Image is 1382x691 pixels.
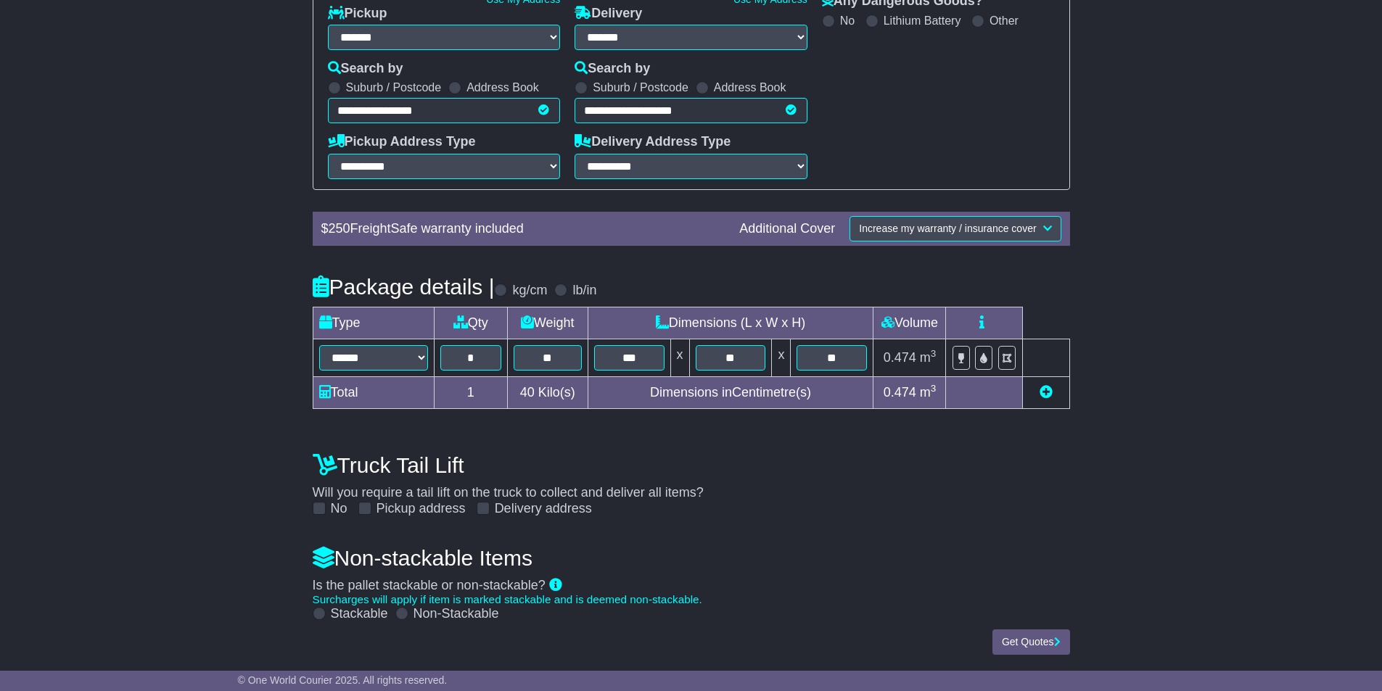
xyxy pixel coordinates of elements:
[313,307,434,339] td: Type
[884,350,916,365] span: 0.474
[331,501,347,517] label: No
[575,6,642,22] label: Delivery
[732,221,842,237] div: Additional Cover
[313,546,1070,570] h4: Non-stackable Items
[572,283,596,299] label: lb/in
[670,339,689,376] td: x
[313,578,546,592] span: Is the pallet stackable or non-stackable?
[840,14,855,28] label: No
[931,383,937,394] sup: 3
[434,376,507,408] td: 1
[329,221,350,236] span: 250
[1040,385,1053,400] a: Add new item
[507,307,588,339] td: Weight
[495,501,592,517] label: Delivery address
[313,453,1070,477] h4: Truck Tail Lift
[520,385,535,400] span: 40
[931,348,937,359] sup: 3
[714,80,786,94] label: Address Book
[772,339,791,376] td: x
[331,606,388,622] label: Stackable
[313,593,1070,606] div: Surcharges will apply if item is marked stackable and is deemed non-stackable.
[328,61,403,77] label: Search by
[588,376,873,408] td: Dimensions in Centimetre(s)
[850,216,1061,241] button: Increase my warranty / insurance cover
[328,134,476,150] label: Pickup Address Type
[328,6,387,22] label: Pickup
[992,629,1070,655] button: Get Quotes
[314,221,733,237] div: $ FreightSafe warranty included
[377,501,466,517] label: Pickup address
[512,283,547,299] label: kg/cm
[313,275,495,299] h4: Package details |
[434,307,507,339] td: Qty
[588,307,873,339] td: Dimensions (L x W x H)
[305,446,1077,517] div: Will you require a tail lift on the truck to collect and deliver all items?
[920,385,937,400] span: m
[575,134,731,150] label: Delivery Address Type
[575,61,650,77] label: Search by
[884,14,961,28] label: Lithium Battery
[859,223,1036,234] span: Increase my warranty / insurance cover
[466,80,539,94] label: Address Book
[884,385,916,400] span: 0.474
[593,80,688,94] label: Suburb / Postcode
[313,376,434,408] td: Total
[920,350,937,365] span: m
[414,606,499,622] label: Non-Stackable
[507,376,588,408] td: Kilo(s)
[990,14,1019,28] label: Other
[238,674,448,686] span: © One World Courier 2025. All rights reserved.
[873,307,946,339] td: Volume
[346,80,442,94] label: Suburb / Postcode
